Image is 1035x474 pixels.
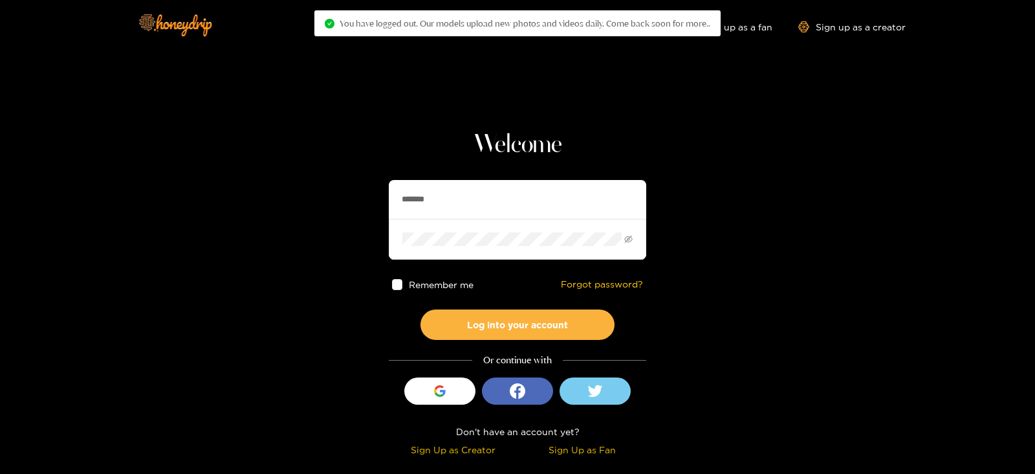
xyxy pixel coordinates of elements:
div: Sign Up as Creator [392,442,514,457]
a: Sign up as a creator [798,21,906,32]
a: Sign up as a fan [684,21,772,32]
a: Forgot password? [561,279,643,290]
div: Or continue with [389,353,646,368]
div: Don't have an account yet? [389,424,646,439]
span: Remember me [409,280,474,289]
h1: Welcome [389,130,646,161]
button: Log into your account [420,310,615,340]
span: eye-invisible [624,235,633,243]
div: Sign Up as Fan [521,442,643,457]
span: You have logged out. Our models upload new photos and videos daily. Come back soon for more.. [340,18,710,28]
span: check-circle [325,19,334,28]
